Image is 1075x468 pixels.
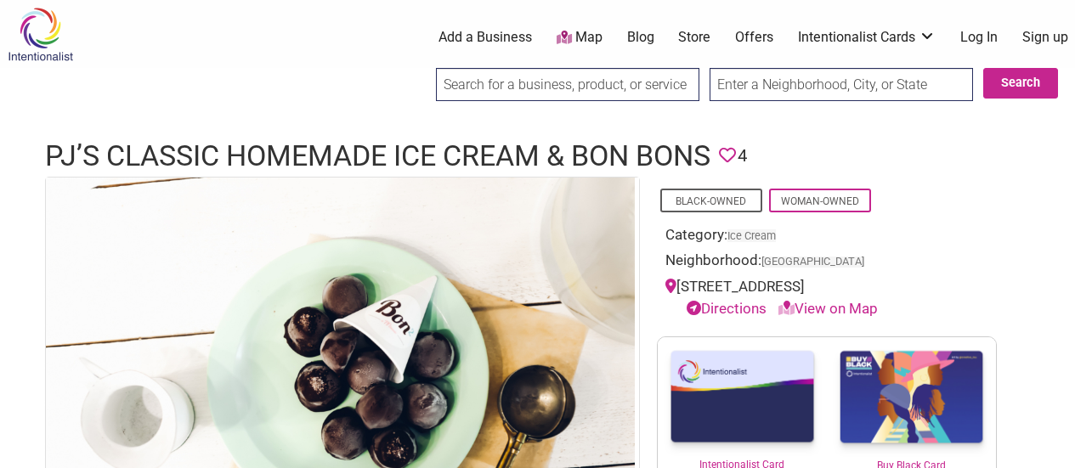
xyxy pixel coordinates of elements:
[781,195,859,207] a: Woman-Owned
[627,28,654,47] a: Blog
[665,250,988,276] div: Neighborhood:
[1022,28,1068,47] a: Sign up
[665,276,988,319] div: [STREET_ADDRESS]
[687,300,767,317] a: Directions
[676,195,746,207] a: Black-Owned
[727,229,776,242] a: Ice Cream
[761,257,864,268] span: [GEOGRAPHIC_DATA]
[778,300,878,317] a: View on Map
[827,337,996,458] img: Buy Black Card
[710,68,973,101] input: Enter a Neighborhood, City, or State
[557,28,603,48] a: Map
[438,28,532,47] a: Add a Business
[658,337,827,457] img: Intentionalist Card
[798,28,936,47] a: Intentionalist Cards
[678,28,710,47] a: Store
[960,28,998,47] a: Log In
[735,28,773,47] a: Offers
[738,143,747,169] span: 4
[665,224,988,251] div: Category:
[45,136,710,177] h1: PJ’s Classic Homemade Ice Cream & Bon Bons
[436,68,699,101] input: Search for a business, product, or service
[983,68,1058,99] button: Search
